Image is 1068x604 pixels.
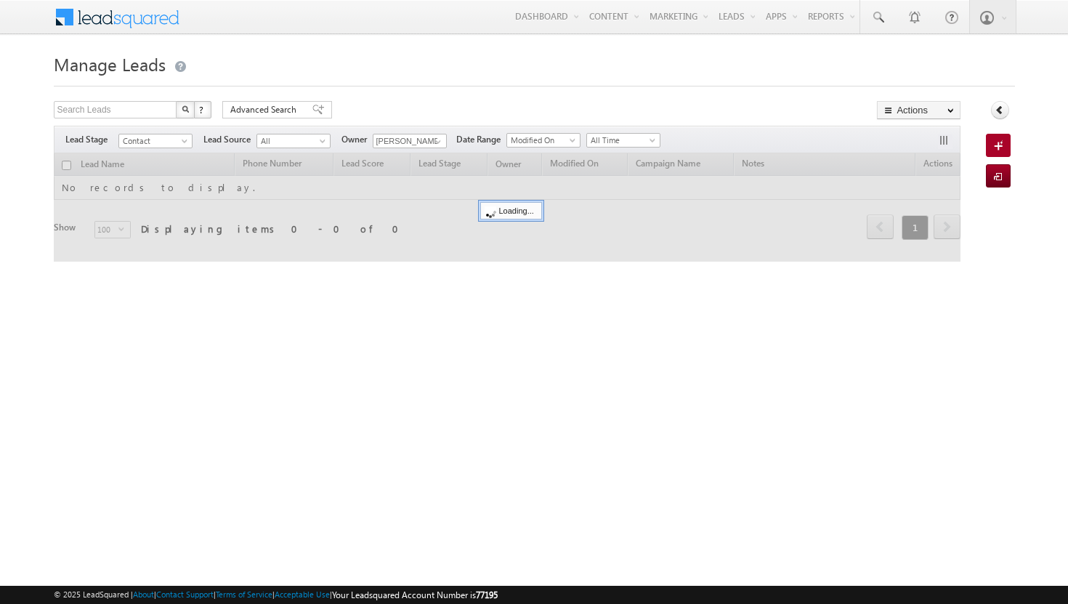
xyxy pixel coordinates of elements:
span: Manage Leads [54,52,166,76]
div: Loading... [480,202,542,220]
button: ? [194,101,211,118]
span: Owner [341,133,373,146]
span: Lead Stage [65,133,118,146]
span: Contact [119,134,188,148]
a: All [256,134,331,148]
a: Terms of Service [216,589,272,599]
span: © 2025 LeadSquared | | | | | [54,588,498,602]
a: About [133,589,154,599]
span: Modified On [507,134,576,147]
button: Actions [877,101,960,119]
span: All [257,134,326,148]
a: Modified On [506,133,580,148]
span: Advanced Search [230,103,301,116]
input: Type to Search [373,134,447,148]
a: Contact Support [156,589,214,599]
a: Show All Items [427,134,445,149]
a: All Time [586,133,660,148]
span: Date Range [456,133,506,146]
a: Contact [118,134,193,148]
span: 77195 [476,589,498,600]
span: Your Leadsquared Account Number is [332,589,498,600]
span: Lead Source [203,133,256,146]
a: Acceptable Use [275,589,330,599]
span: All Time [587,134,656,147]
span: ? [199,103,206,116]
img: Search [182,105,189,113]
